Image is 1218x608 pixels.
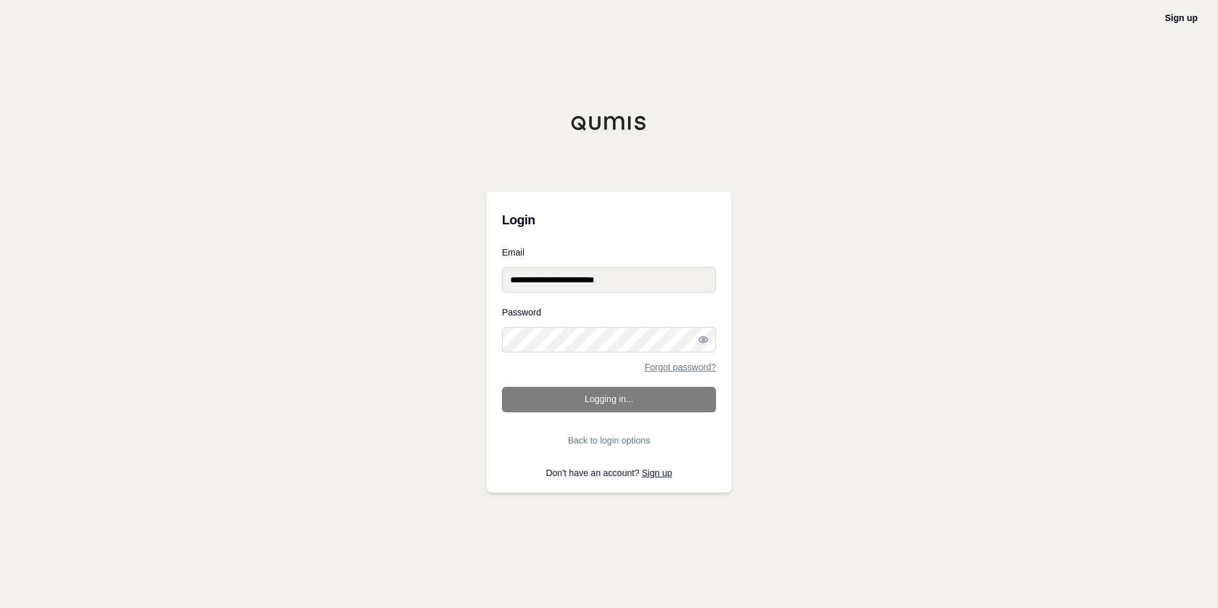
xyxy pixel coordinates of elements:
[645,363,716,372] a: Forgot password?
[502,428,716,453] button: Back to login options
[1165,13,1198,23] a: Sign up
[502,308,716,317] label: Password
[642,468,672,478] a: Sign up
[502,248,716,257] label: Email
[502,468,716,477] p: Don't have an account?
[502,207,716,233] h3: Login
[571,115,647,131] img: Qumis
